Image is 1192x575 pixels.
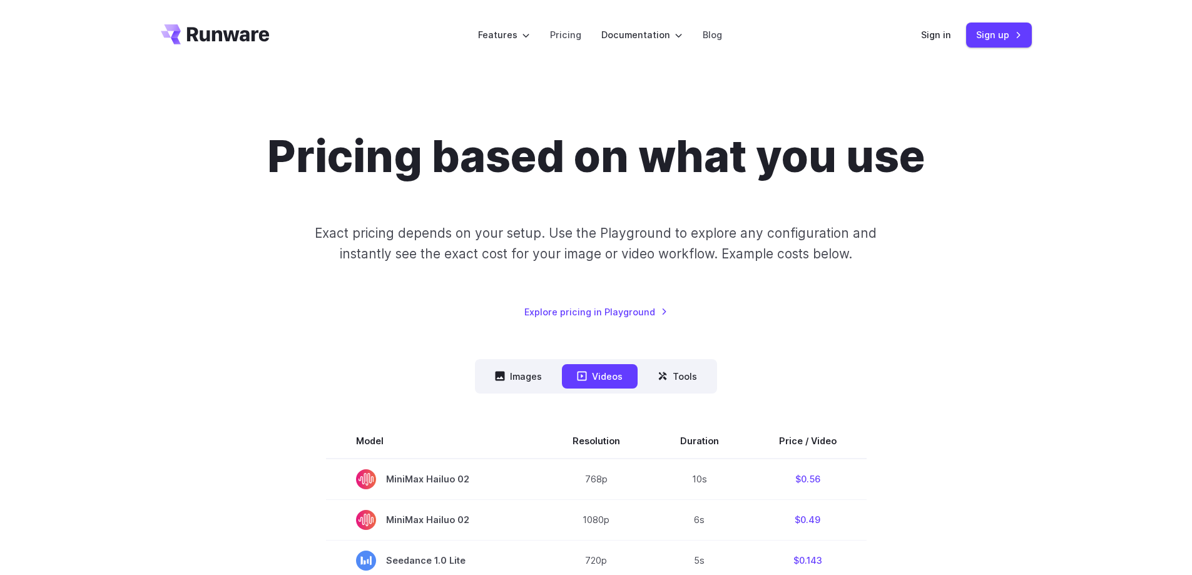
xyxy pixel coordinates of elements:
th: Duration [650,424,749,459]
td: 1080p [543,499,650,540]
a: Go to / [161,24,270,44]
td: $0.49 [749,499,867,540]
th: Price / Video [749,424,867,459]
a: Blog [703,28,722,42]
span: MiniMax Hailuo 02 [356,510,512,530]
button: Images [480,364,557,389]
td: 6s [650,499,749,540]
th: Model [326,424,543,459]
button: Tools [643,364,712,389]
a: Explore pricing in Playground [524,305,668,319]
p: Exact pricing depends on your setup. Use the Playground to explore any configuration and instantl... [291,223,900,265]
td: $0.56 [749,459,867,500]
a: Sign up [966,23,1032,47]
td: 768p [543,459,650,500]
th: Resolution [543,424,650,459]
label: Features [478,28,530,42]
a: Pricing [550,28,581,42]
td: 10s [650,459,749,500]
span: Seedance 1.0 Lite [356,551,512,571]
span: MiniMax Hailuo 02 [356,469,512,489]
label: Documentation [601,28,683,42]
h1: Pricing based on what you use [267,130,925,183]
button: Videos [562,364,638,389]
a: Sign in [921,28,951,42]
